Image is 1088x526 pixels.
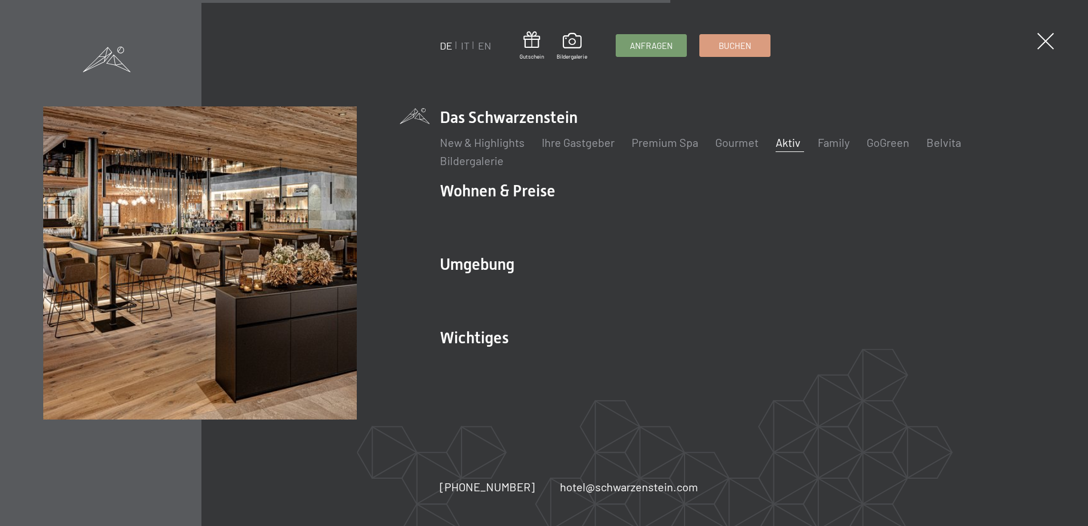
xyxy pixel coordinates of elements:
a: Bildergalerie [557,33,587,60]
a: Bildergalerie [440,154,504,167]
a: IT [461,39,469,52]
a: Buchen [700,35,770,56]
a: Belvita [926,135,961,149]
span: Gutschein [520,52,544,60]
a: hotel@schwarzenstein.com [560,479,698,495]
a: GoGreen [867,135,909,149]
a: Ihre Gastgeber [542,135,615,149]
a: [PHONE_NUMBER] [440,479,535,495]
a: Anfragen [616,35,686,56]
span: Anfragen [630,40,673,52]
a: EN [478,39,491,52]
a: New & Highlights [440,135,525,149]
a: Family [818,135,850,149]
a: Gourmet [715,135,759,149]
span: Buchen [719,40,751,52]
span: Bildergalerie [557,52,587,60]
a: Aktiv [776,135,801,149]
a: Gutschein [520,31,544,60]
span: [PHONE_NUMBER] [440,480,535,494]
a: DE [440,39,452,52]
a: Premium Spa [632,135,698,149]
